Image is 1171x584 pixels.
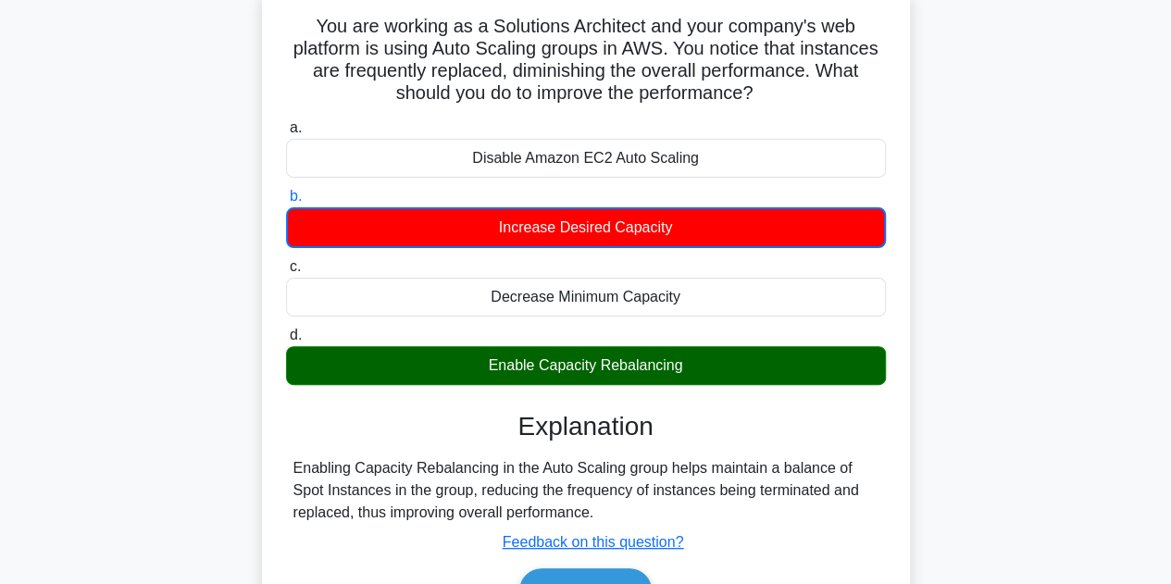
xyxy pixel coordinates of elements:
span: d. [290,327,302,342]
a: Feedback on this question? [503,534,684,550]
div: Enable Capacity Rebalancing [286,346,886,385]
h5: You are working as a Solutions Architect and your company's web platform is using Auto Scaling gr... [284,15,888,106]
span: b. [290,188,302,204]
span: a. [290,119,302,135]
div: Disable Amazon EC2 Auto Scaling [286,139,886,178]
div: Enabling Capacity Rebalancing in the Auto Scaling group helps maintain a balance of Spot Instance... [293,457,878,524]
div: Increase Desired Capacity [286,207,886,248]
span: c. [290,258,301,274]
h3: Explanation [297,411,875,442]
div: Decrease Minimum Capacity [286,278,886,317]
